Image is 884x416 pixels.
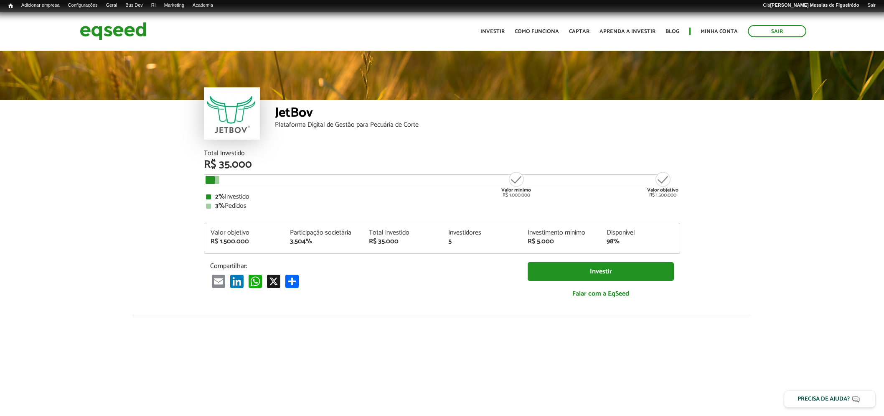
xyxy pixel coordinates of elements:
a: Captar [569,29,589,34]
a: Falar com a EqSeed [528,285,674,302]
div: Total investido [369,230,436,236]
div: JetBov [275,106,680,122]
div: Valor objetivo [211,230,277,236]
a: Início [4,2,17,10]
div: R$ 1.500.000 [211,238,277,245]
a: X [265,274,282,288]
div: Plataforma Digital de Gestão para Pecuária de Corte [275,122,680,128]
div: Pedidos [206,203,678,209]
a: Sair [748,25,806,37]
div: R$ 1.500.000 [647,171,678,198]
a: Geral [102,2,121,9]
div: Investidores [448,230,515,236]
a: Investir [480,29,505,34]
img: EqSeed [80,20,147,42]
div: R$ 5.000 [528,238,594,245]
strong: 3% [215,200,225,212]
div: R$ 1.000.000 [500,171,532,198]
a: WhatsApp [247,274,264,288]
p: Compartilhar: [210,262,515,270]
a: Adicionar empresa [17,2,64,9]
div: Investimento mínimo [528,230,594,236]
strong: Valor objetivo [647,186,678,194]
div: R$ 35.000 [369,238,436,245]
a: Marketing [160,2,188,9]
a: LinkedIn [229,274,245,288]
span: Início [8,3,13,9]
div: Investido [206,194,678,200]
a: Email [210,274,227,288]
strong: 2% [215,191,225,202]
a: Minha conta [701,29,738,34]
a: Investir [528,262,674,281]
div: Disponível [607,230,673,236]
a: Configurações [64,2,102,9]
div: 5 [448,238,515,245]
div: Total Investido [204,150,680,157]
div: 98% [607,238,673,245]
strong: Valor mínimo [501,186,531,194]
div: R$ 35.000 [204,159,680,170]
a: Como funciona [515,29,559,34]
a: Olá[PERSON_NAME] Messias de Figueirêdo [759,2,863,9]
a: Aprenda a investir [599,29,655,34]
div: 3,504% [290,238,357,245]
a: Bus Dev [121,2,147,9]
a: RI [147,2,160,9]
a: Academia [188,2,217,9]
a: Compartilhar [284,274,300,288]
strong: [PERSON_NAME] Messias de Figueirêdo [770,3,859,8]
a: Blog [666,29,679,34]
div: Participação societária [290,230,357,236]
a: Sair [863,2,880,9]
